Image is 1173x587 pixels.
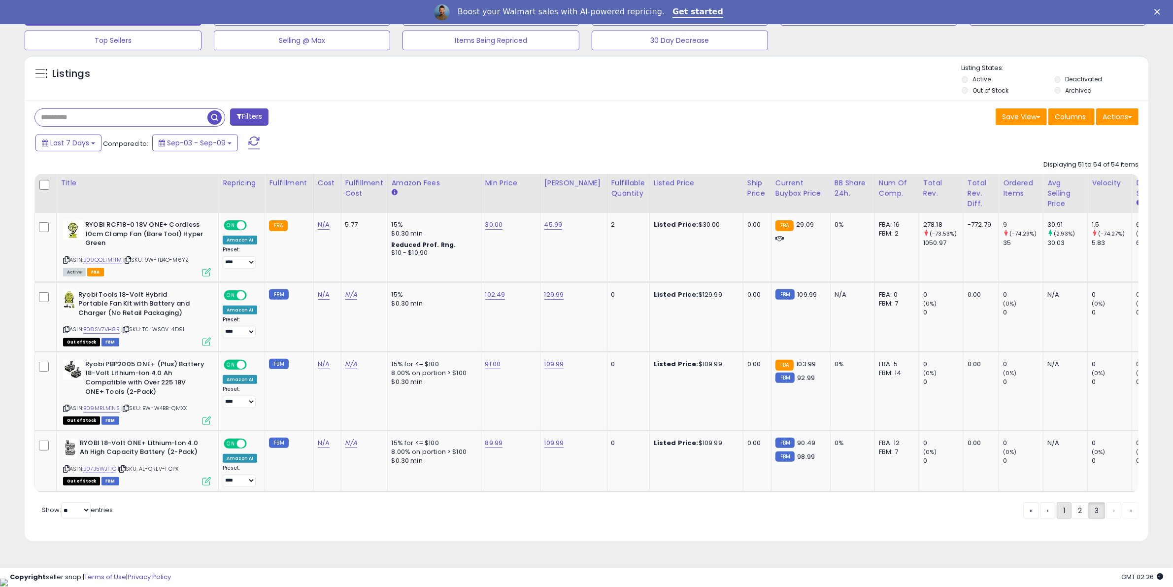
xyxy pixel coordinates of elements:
a: N/A [345,290,357,300]
a: 2 [1072,502,1088,519]
div: Total Rev. Diff. [968,178,995,209]
div: Preset: [223,386,257,408]
div: 0 [1003,308,1043,317]
a: Get started [672,7,723,18]
small: (-74.27%) [1098,230,1125,238]
div: 0 [1003,290,1043,299]
b: Listed Price: [654,220,699,229]
a: N/A [345,359,357,369]
span: Show: entries [42,505,113,515]
div: 1.5 [1092,220,1132,229]
div: $129.99 [654,290,736,299]
span: All listings that are currently out of stock and unavailable for purchase on Amazon [63,477,100,485]
div: 0 [1092,378,1132,386]
span: 92.99 [797,373,815,382]
div: $109.99 [654,439,736,448]
div: Current Buybox Price [775,178,826,199]
small: (0%) [1136,230,1150,238]
div: 0 [1003,378,1043,386]
small: (0%) [1003,300,1017,308]
button: Actions [1096,108,1139,125]
span: ON [225,360,237,369]
b: Listed Price: [654,438,699,448]
small: (0%) [923,369,937,377]
div: 0 [923,439,963,448]
div: 0.00 [968,439,991,448]
a: N/A [318,438,330,448]
div: Amazon Fees [392,178,477,188]
img: Profile image for Adrian [434,4,450,20]
h5: Listings [52,67,90,81]
span: ‹ [1047,506,1049,516]
span: OFF [245,360,261,369]
div: $30.00 [654,220,736,229]
div: 0 [923,308,963,317]
div: 15% [392,290,473,299]
button: Selling @ Max [214,31,391,50]
label: Out of Stock [972,86,1008,95]
div: ASIN: [63,360,211,424]
span: FBM [101,338,119,346]
div: Amazon AI [223,306,257,314]
div: 0 [923,290,963,299]
span: 98.99 [797,452,815,461]
div: FBM: 14 [879,369,911,378]
small: (-73.53%) [930,230,957,238]
small: (0%) [1092,448,1106,456]
div: Amazon AI [223,454,257,463]
div: 0.00 [747,290,764,299]
div: N/A [835,290,867,299]
div: 0 [1092,456,1132,465]
div: 0.00 [968,290,991,299]
div: Num of Comp. [879,178,915,199]
div: Preset: [223,465,257,487]
small: (0%) [923,448,937,456]
button: Filters [230,108,268,126]
div: 0 [923,456,963,465]
div: FBM: 7 [879,448,911,456]
small: Amazon Fees. [392,188,398,197]
div: Preset: [223,316,257,339]
div: Days In Stock [1136,178,1172,199]
div: Amazon AI [223,375,257,384]
div: $109.99 [654,360,736,369]
a: N/A [345,438,357,448]
small: FBM [775,289,795,300]
div: 8.00% on portion > $100 [392,448,473,456]
span: 29.09 [796,220,814,229]
a: 129.99 [544,290,564,300]
div: 5.83 [1092,239,1132,247]
button: Columns [1048,108,1095,125]
small: (2.93%) [1054,230,1075,238]
div: Avg Selling Price [1047,178,1083,209]
a: 102.49 [485,290,505,300]
div: $0.30 min [392,229,473,238]
label: Active [972,75,991,83]
img: 41vXbVjFMQL._SL40_.jpg [63,360,83,380]
small: FBM [775,438,795,448]
img: 41HmrX7HgxL._SL40_.jpg [63,439,77,458]
button: 30 Day Decrease [592,31,769,50]
div: 15% [392,220,473,229]
div: Fulfillment [269,178,309,188]
small: FBM [269,359,288,369]
div: FBM: 2 [879,229,911,238]
span: OFF [245,221,261,230]
div: Amazon AI [223,236,257,244]
small: (-74.29%) [1009,230,1037,238]
div: 0% [835,360,867,369]
div: 0 [611,360,642,369]
div: 0 [611,290,642,299]
a: 109.99 [544,359,564,369]
span: All listings that are currently out of stock and unavailable for purchase on Amazon [63,416,100,425]
div: Listed Price [654,178,739,188]
a: B09MRLM1NS [83,404,120,413]
div: 15% for <= $100 [392,439,473,448]
div: Displaying 51 to 54 of 54 items [1043,160,1139,170]
div: 0.00 [747,220,764,229]
div: 0 [1092,290,1132,299]
div: seller snap | | [10,573,171,582]
span: OFF [245,439,261,448]
span: 109.99 [797,290,817,299]
small: (0%) [1092,300,1106,308]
